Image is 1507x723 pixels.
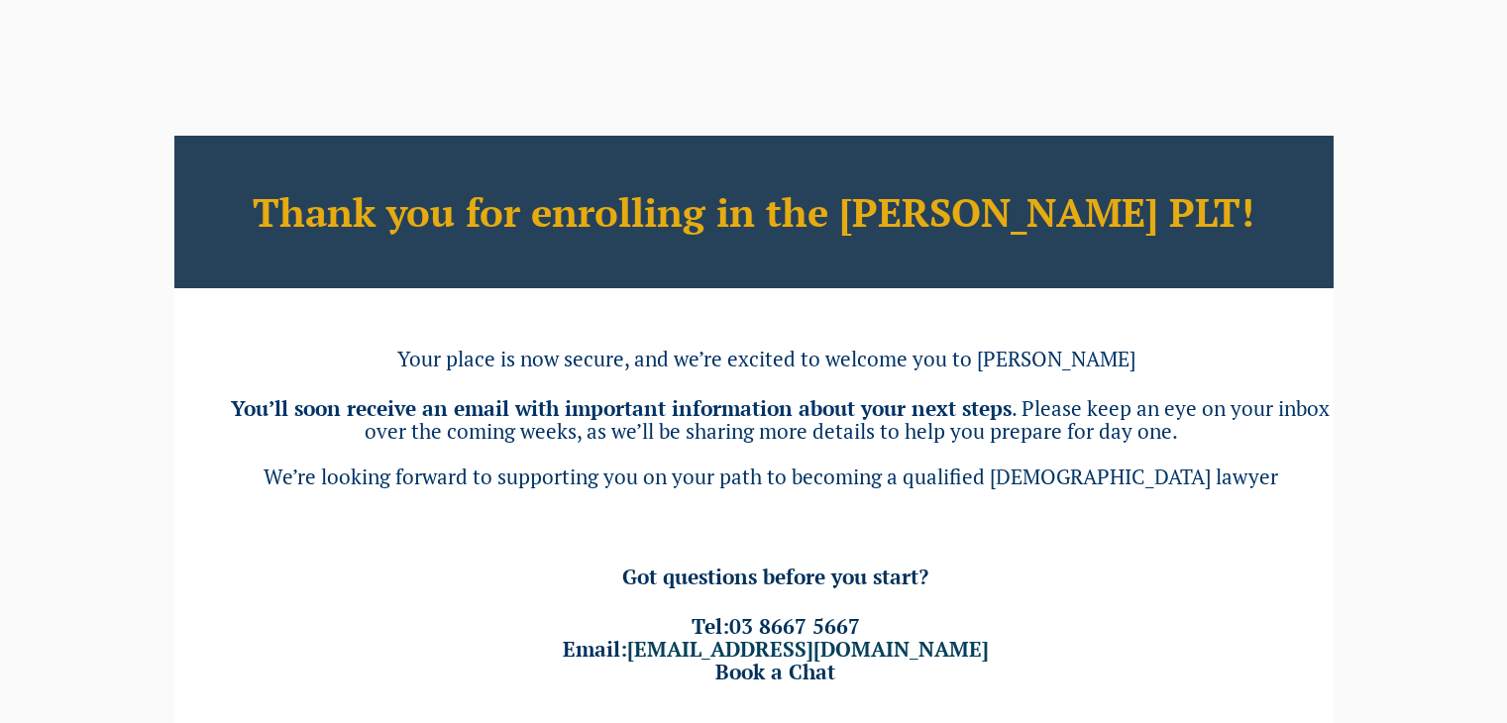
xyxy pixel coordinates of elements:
[715,658,835,685] a: Book a Chat
[397,345,1135,372] span: Your place is now secure, and we’re excited to welcome you to [PERSON_NAME]
[622,563,928,590] span: Got questions before you start?
[264,463,1278,490] span: We’re looking forward to supporting you on your path to becoming a qualified [DEMOGRAPHIC_DATA] l...
[253,185,1254,238] b: Thank you for enrolling in the [PERSON_NAME] PLT!
[692,612,860,640] span: Tel:
[563,635,989,663] span: Email:
[231,394,1012,422] b: You’ll soon receive an email with important information about your next steps
[627,635,989,663] a: [EMAIL_ADDRESS][DOMAIN_NAME]
[729,612,860,640] a: 03 8667 5667
[365,394,1330,445] span: . Please keep an eye on your inbox over the coming weeks, as we’ll be sharing more details to hel...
